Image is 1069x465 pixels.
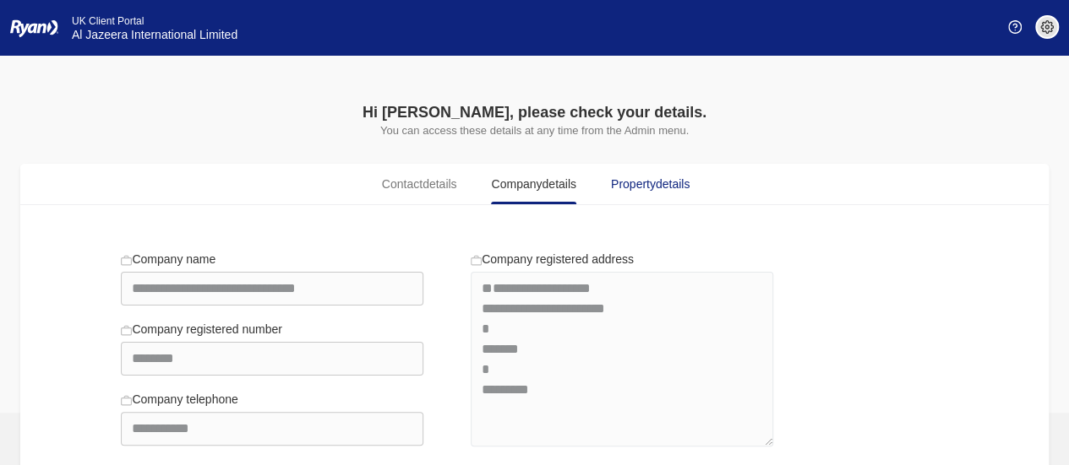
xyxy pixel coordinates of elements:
[1008,20,1022,34] img: Help
[423,177,456,191] span: details
[477,164,590,204] a: Companydetails
[72,28,237,41] span: Al Jazeera International Limited
[542,177,575,191] span: details
[597,164,704,204] a: Propertydetails
[121,321,281,338] label: Company registered number
[611,176,690,193] span: Property
[382,176,457,193] span: Contact
[121,251,215,268] label: Company name
[195,101,874,124] div: Hi [PERSON_NAME], please check your details.
[491,176,575,193] span: Company
[195,124,874,137] p: You can access these details at any time from the Admin menu.
[72,15,144,27] span: UK Client Portal
[121,391,237,408] label: Company telephone
[1040,20,1054,34] img: settings
[656,177,690,191] span: details
[368,164,472,204] a: Contactdetails
[471,251,634,268] label: Company registered address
